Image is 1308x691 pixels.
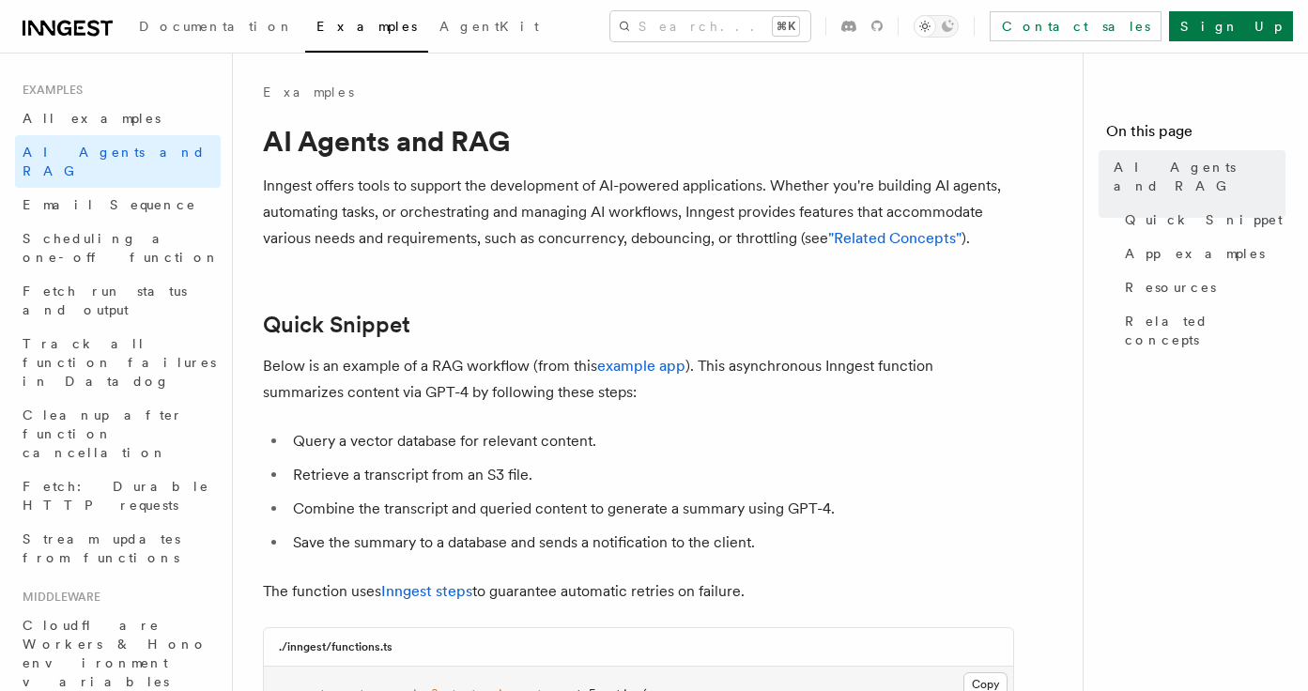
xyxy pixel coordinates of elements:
[263,312,410,338] a: Quick Snippet
[381,582,472,600] a: Inngest steps
[990,11,1162,41] a: Contact sales
[23,197,196,212] span: Email Sequence
[1117,237,1285,270] a: App examples
[1117,304,1285,357] a: Related concepts
[15,590,100,605] span: Middleware
[128,6,305,51] a: Documentation
[428,6,550,51] a: AgentKit
[1106,120,1285,150] h4: On this page
[15,135,221,188] a: AI Agents and RAG
[287,462,1014,488] li: Retrieve a transcript from an S3 file.
[263,578,1014,605] p: The function uses to guarantee automatic retries on failure.
[263,124,1014,158] h1: AI Agents and RAG
[15,188,221,222] a: Email Sequence
[1169,11,1293,41] a: Sign Up
[23,145,206,178] span: AI Agents and RAG
[287,496,1014,522] li: Combine the transcript and queried content to generate a summary using GPT-4.
[15,327,221,398] a: Track all function failures in Datadog
[23,618,208,689] span: Cloudflare Workers & Hono environment variables
[23,479,209,513] span: Fetch: Durable HTTP requests
[610,11,810,41] button: Search...⌘K
[15,398,221,469] a: Cleanup after function cancellation
[23,531,180,565] span: Stream updates from functions
[828,229,962,247] a: "Related Concepts"
[15,83,83,98] span: Examples
[597,357,685,375] a: example app
[287,530,1014,556] li: Save the summary to a database and sends a notification to the client.
[263,173,1014,252] p: Inngest offers tools to support the development of AI-powered applications. Whether you're buildi...
[263,353,1014,406] p: Below is an example of a RAG workflow (from this ). This asynchronous Inngest function summarizes...
[1106,150,1285,203] a: AI Agents and RAG
[439,19,539,34] span: AgentKit
[279,639,392,654] h3: ./inngest/functions.ts
[23,284,187,317] span: Fetch run status and output
[15,222,221,274] a: Scheduling a one-off function
[914,15,959,38] button: Toggle dark mode
[1125,244,1265,263] span: App examples
[23,231,220,265] span: Scheduling a one-off function
[305,6,428,53] a: Examples
[139,19,294,34] span: Documentation
[1125,210,1283,229] span: Quick Snippet
[773,17,799,36] kbd: ⌘K
[1125,312,1285,349] span: Related concepts
[1117,203,1285,237] a: Quick Snippet
[263,83,354,101] a: Examples
[1114,158,1285,195] span: AI Agents and RAG
[15,522,221,575] a: Stream updates from functions
[23,407,183,460] span: Cleanup after function cancellation
[15,101,221,135] a: All examples
[316,19,417,34] span: Examples
[1125,278,1216,297] span: Resources
[15,469,221,522] a: Fetch: Durable HTTP requests
[1117,270,1285,304] a: Resources
[287,428,1014,454] li: Query a vector database for relevant content.
[23,336,216,389] span: Track all function failures in Datadog
[15,274,221,327] a: Fetch run status and output
[23,111,161,126] span: All examples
